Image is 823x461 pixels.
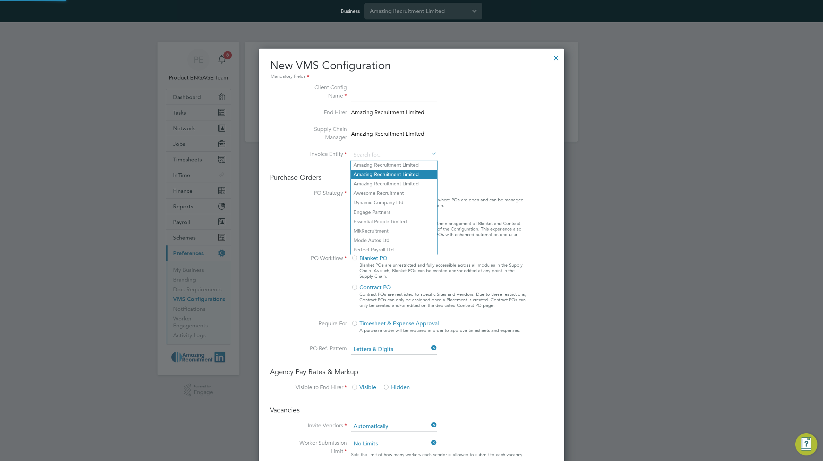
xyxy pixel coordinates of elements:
[295,189,347,246] label: PO Strategy
[351,217,437,226] li: Essential People Limited
[351,188,437,198] li: Awesome Recruitment
[351,208,437,217] li: Engage Partners
[351,179,437,188] li: Amazing Recruitment Limited
[351,130,424,138] span: Amazing Recruitment Limited
[270,73,553,81] div: Mandatory Fields
[351,320,439,327] span: Timesheet & Expense Approval
[270,367,553,376] h3: Agency Pay Rates & Markup
[295,254,347,311] label: PO Workflow
[359,292,528,308] div: Contract POs are restricted to specific Sites and Vendors. Due to these restrictions, Contract PO...
[351,160,437,170] li: Amazing Recruitment Limited
[351,284,391,291] span: Contract PO
[351,170,437,179] li: Amazing Recruitment Limited
[359,221,528,243] div: This PO Strategy controls and restricts the management of Blanket and Contract POs to the designa...
[295,383,347,392] label: Visible to End Hirer
[351,150,437,160] input: Search for...
[270,173,553,182] h3: Purchase Orders
[295,83,347,100] label: Client Config Name
[351,245,437,254] li: Perfect Payroll Ltd
[795,433,817,455] button: Engage Resource Center
[295,108,347,117] label: End Hirer
[351,451,523,459] div: Sets the limit of how many workers each vendor is allowed to submit to each vacancy.
[359,328,528,333] div: A purchase order will be required in order to approve timesheets and expenses.
[295,125,347,142] label: Supply Chain Manager
[383,384,410,391] span: Hidden
[351,439,437,449] input: Search for...
[351,344,437,355] input: Select one
[351,255,387,262] span: Blanket PO
[270,405,553,414] h3: Vacancies
[351,421,437,432] input: Select one
[295,150,347,159] label: Invoice Entity
[295,421,347,430] label: Invite Vendors
[351,226,437,236] li: MikRecruitment
[359,197,528,208] div: This is the original Legacy PO Strategy where POs are open and can be managed by different roles ...
[270,58,553,81] h2: New VMS Configuration
[351,384,376,391] span: Visible
[341,8,360,14] label: Business
[351,198,437,207] li: Dynamic Company Ltd
[351,108,424,118] span: Amazing Recruitment Limited
[295,344,347,353] label: PO Ref. Pattern
[351,236,437,245] li: Mode Autos Ltd
[295,319,347,336] label: Require For
[359,262,528,279] div: Blanket POs are unrestricted and fully accessible across all modules in the Supply Chain. As such...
